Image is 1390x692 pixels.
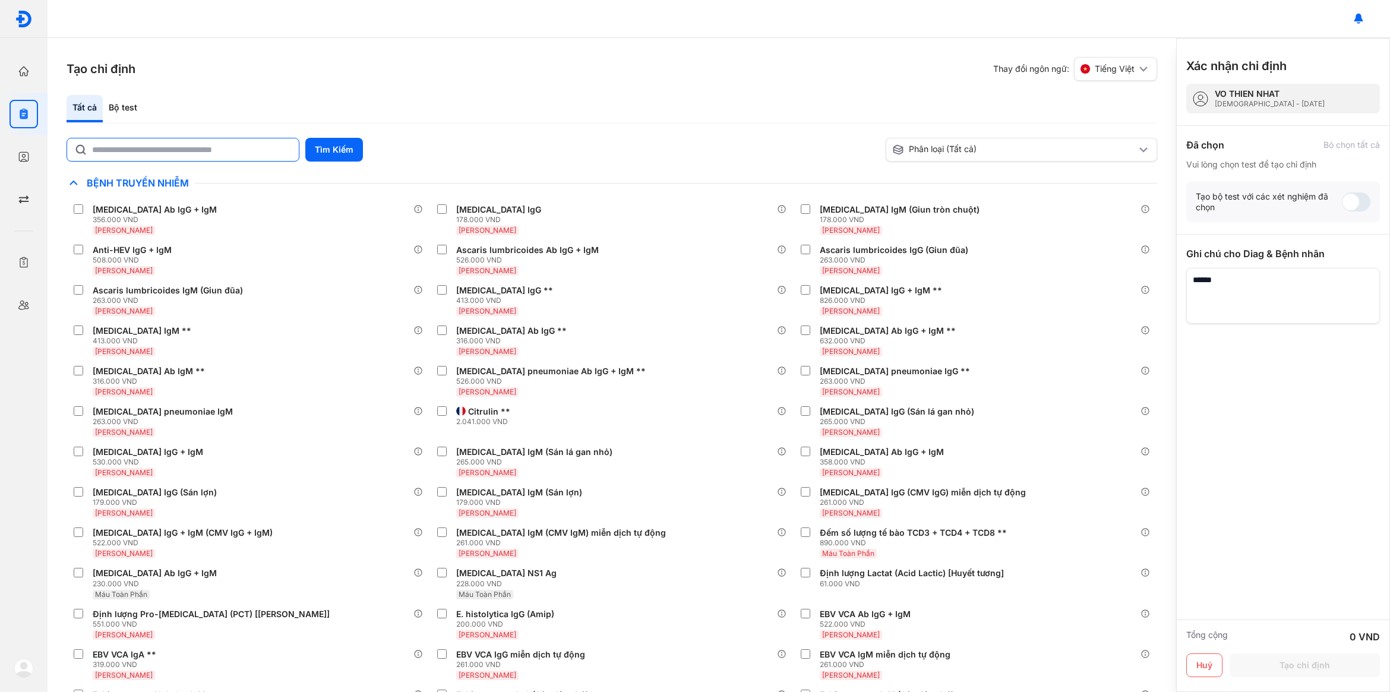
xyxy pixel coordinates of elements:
[1196,191,1342,213] div: Tạo bộ test với các xét nghiệm đã chọn
[93,609,330,620] div: Định lượng Pro-[MEDICAL_DATA] (PCT) [[PERSON_NAME]]
[1186,138,1224,152] div: Đã chọn
[459,549,516,558] span: [PERSON_NAME]
[459,671,516,680] span: [PERSON_NAME]
[95,347,153,356] span: [PERSON_NAME]
[1186,630,1228,644] div: Tổng cộng
[456,296,558,305] div: 413.000 VND
[93,215,222,225] div: 356.000 VND
[456,609,554,620] div: E. histolytica IgG (Amip)
[95,468,153,477] span: [PERSON_NAME]
[456,377,650,386] div: 526.000 VND
[820,579,1009,589] div: 61.000 VND
[456,204,541,215] div: [MEDICAL_DATA] IgG
[459,266,516,275] span: [PERSON_NAME]
[822,387,880,396] span: [PERSON_NAME]
[456,649,585,660] div: EBV VCA IgG miễn dịch tự động
[95,590,147,599] span: Máu Toàn Phần
[93,336,196,346] div: 413.000 VND
[456,447,612,457] div: [MEDICAL_DATA] IgM (Sán lá gan nhỏ)
[822,630,880,639] span: [PERSON_NAME]
[459,590,511,599] span: Máu Toàn Phần
[456,527,666,538] div: [MEDICAL_DATA] IgM (CMV IgM) miễn dịch tự động
[456,255,604,265] div: 526.000 VND
[1186,58,1287,74] h3: Xác nhận chỉ định
[456,620,559,629] div: 200.000 VND
[305,138,363,162] button: Tìm Kiếm
[93,498,222,507] div: 179.000 VND
[820,326,956,336] div: [MEDICAL_DATA] Ab IgG + IgM **
[822,266,880,275] span: [PERSON_NAME]
[820,538,1012,548] div: 890.000 VND
[459,387,516,396] span: [PERSON_NAME]
[93,660,161,669] div: 319.000 VND
[456,457,617,467] div: 265.000 VND
[820,487,1026,498] div: [MEDICAL_DATA] IgG (CMV IgG) miễn dịch tự động
[456,498,587,507] div: 179.000 VND
[820,215,984,225] div: 178.000 VND
[822,468,880,477] span: [PERSON_NAME]
[820,527,1007,538] div: Đếm số lượng tế bào TCD3 + TCD4 + TCD8 **
[456,487,582,498] div: [MEDICAL_DATA] IgM (Sán lợn)
[820,285,942,296] div: [MEDICAL_DATA] IgG + IgM **
[820,649,950,660] div: EBV VCA IgM miễn dịch tự động
[1186,159,1380,170] div: Vui lòng chọn test để tạo chỉ định
[820,204,980,215] div: [MEDICAL_DATA] IgM (Giun tròn chuột)
[95,630,153,639] span: [PERSON_NAME]
[459,508,516,517] span: [PERSON_NAME]
[1095,64,1135,74] span: Tiếng Việt
[822,428,880,437] span: [PERSON_NAME]
[1215,89,1325,99] div: VO THIEN NHAT
[93,457,208,467] div: 530.000 VND
[93,366,205,377] div: [MEDICAL_DATA] Ab IgM **
[820,417,979,426] div: 265.000 VND
[822,549,874,558] span: Máu Toàn Phần
[93,417,238,426] div: 263.000 VND
[820,568,1004,579] div: Định lượng Lactat (Acid Lactic) [Huyết tương]
[95,508,153,517] span: [PERSON_NAME]
[95,671,153,680] span: [PERSON_NAME]
[820,336,961,346] div: 632.000 VND
[81,177,195,189] span: Bệnh Truyền Nhiễm
[820,296,947,305] div: 826.000 VND
[456,568,557,579] div: [MEDICAL_DATA] NS1 Ag
[93,204,217,215] div: [MEDICAL_DATA] Ab IgG + IgM
[93,620,334,629] div: 551.000 VND
[456,538,671,548] div: 261.000 VND
[822,671,880,680] span: [PERSON_NAME]
[67,95,103,122] div: Tất cả
[14,659,33,678] img: logo
[820,457,949,467] div: 358.000 VND
[93,447,203,457] div: [MEDICAL_DATA] IgG + IgM
[459,630,516,639] span: [PERSON_NAME]
[1186,247,1380,261] div: Ghi chú cho Diag & Bệnh nhân
[459,306,516,315] span: [PERSON_NAME]
[1186,653,1222,677] button: Huỷ
[1350,630,1380,644] div: 0 VND
[820,245,968,255] div: Ascaris lumbricoides IgG (Giun đũa)
[1230,653,1380,677] button: Tạo chỉ định
[93,649,156,660] div: EBV VCA IgA **
[93,245,172,255] div: Anti-HEV IgG + IgM
[456,417,515,426] div: 2.041.000 VND
[93,285,243,296] div: Ascaris lumbricoides IgM (Giun đũa)
[93,527,273,538] div: [MEDICAL_DATA] IgG + IgM (CMV IgG + IgM)
[93,579,222,589] div: 230.000 VND
[820,366,970,377] div: [MEDICAL_DATA] pneumoniae IgG **
[892,144,1136,156] div: Phân loại (Tất cả)
[820,609,911,620] div: EBV VCA Ab IgG + IgM
[93,406,233,417] div: [MEDICAL_DATA] pneumoniae IgM
[820,447,944,457] div: [MEDICAL_DATA] Ab IgG + IgM
[93,377,210,386] div: 316.000 VND
[95,387,153,396] span: [PERSON_NAME]
[993,57,1157,81] div: Thay đổi ngôn ngữ:
[820,406,974,417] div: [MEDICAL_DATA] IgG (Sán lá gan nhỏ)
[456,326,567,336] div: [MEDICAL_DATA] Ab IgG **
[459,468,516,477] span: [PERSON_NAME]
[93,255,176,265] div: 508.000 VND
[468,406,510,417] div: Citrulin **
[95,306,153,315] span: [PERSON_NAME]
[820,620,915,629] div: 522.000 VND
[822,226,880,235] span: [PERSON_NAME]
[95,428,153,437] span: [PERSON_NAME]
[67,61,135,77] h3: Tạo chỉ định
